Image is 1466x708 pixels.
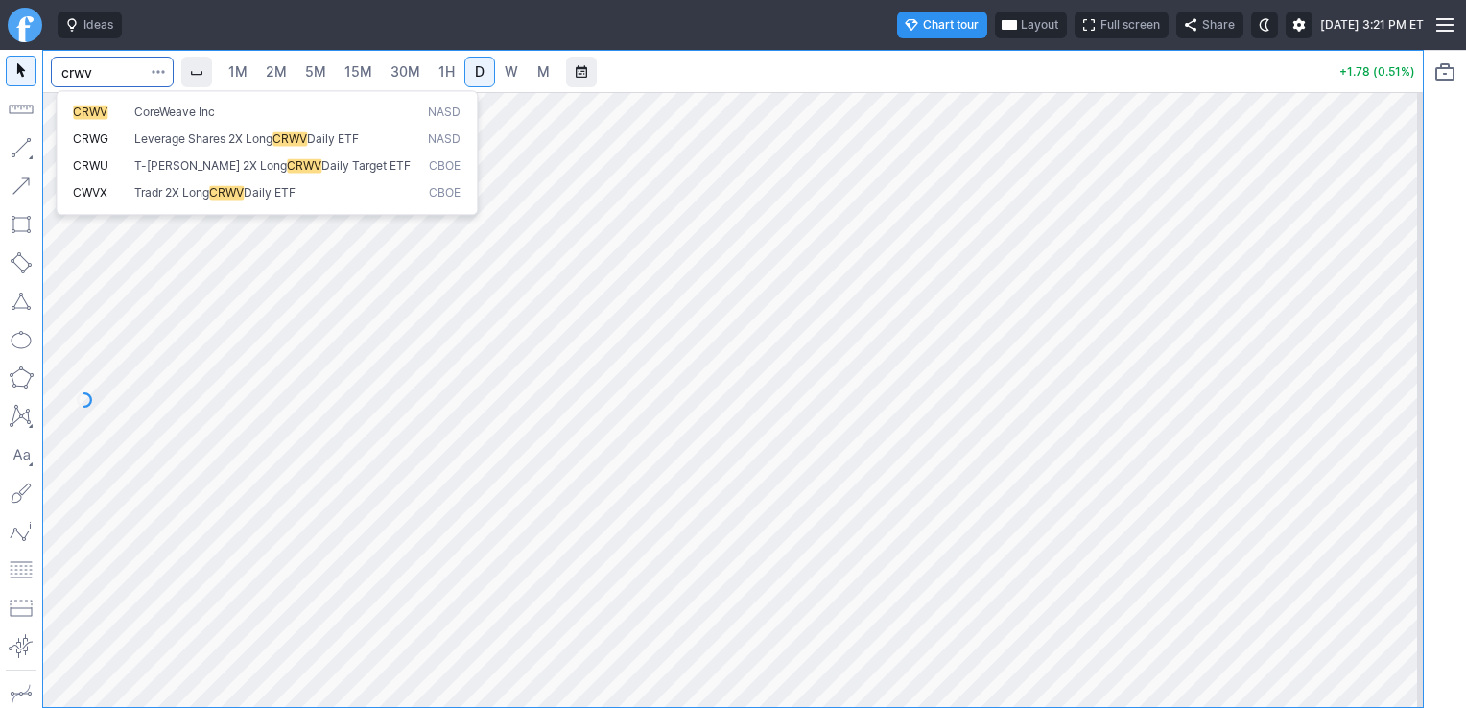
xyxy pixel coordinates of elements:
button: Text [6,439,36,470]
span: Chart tour [923,15,979,35]
button: Anchored VWAP [6,631,36,662]
a: 15M [336,57,381,87]
span: CRWV [209,185,244,200]
span: NASD [428,131,461,148]
a: M [528,57,558,87]
button: Share [1176,12,1243,38]
button: Rectangle [6,209,36,240]
span: T-[PERSON_NAME] 2X Long [134,158,287,173]
button: XABCD [6,401,36,432]
button: Line [6,132,36,163]
span: Ideas [83,15,113,35]
span: CRWV [287,158,321,173]
span: W [505,63,518,80]
button: Arrow [6,171,36,201]
button: Interval [181,57,212,87]
button: Brush [6,478,36,508]
span: CRWG [73,131,108,146]
a: D [464,57,495,87]
button: Settings [1286,12,1312,38]
span: 1M [228,63,248,80]
button: Toggle dark mode [1251,12,1278,38]
span: CBOE [429,185,461,201]
span: CoreWeave Inc [134,105,215,119]
span: Daily Target ETF [321,158,411,173]
span: Leverage Shares 2X Long [134,131,272,146]
button: Full screen [1075,12,1169,38]
button: Position [6,593,36,624]
span: 15M [344,63,372,80]
button: Triangle [6,286,36,317]
a: 1M [220,57,256,87]
button: Rotated rectangle [6,248,36,278]
span: Daily ETF [307,131,359,146]
button: Ellipse [6,324,36,355]
span: CRWV [272,131,307,146]
button: Elliott waves [6,516,36,547]
button: Search [145,57,172,87]
button: Range [566,57,597,87]
span: CRWV [73,105,107,119]
span: 2M [266,63,287,80]
button: Fibonacci retracements [6,555,36,585]
span: 1H [438,63,455,80]
span: 30M [390,63,420,80]
button: Mouse [6,56,36,86]
span: M [537,63,550,80]
span: Tradr 2X Long [134,185,209,200]
a: 30M [382,57,429,87]
span: 5M [305,63,326,80]
a: 5M [296,57,335,87]
button: Ideas [58,12,122,38]
a: Finviz.com [8,8,42,42]
p: +1.78 (0.51%) [1339,66,1415,78]
span: CWVX [73,185,107,200]
span: CRWU [73,158,108,173]
button: Portfolio watchlist [1430,57,1460,87]
a: 2M [257,57,296,87]
span: Share [1202,15,1235,35]
span: NASD [428,105,461,121]
span: [DATE] 3:21 PM ET [1320,15,1424,35]
a: W [496,57,527,87]
button: Polygon [6,363,36,393]
a: 1H [430,57,463,87]
span: Layout [1021,15,1058,35]
span: Daily ETF [244,185,296,200]
button: Measure [6,94,36,125]
div: Search [56,90,478,215]
button: Layout [995,12,1067,38]
button: Chart tour [897,12,987,38]
input: Search [51,57,174,87]
span: CBOE [429,158,461,175]
span: Full screen [1100,15,1160,35]
span: D [475,63,485,80]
